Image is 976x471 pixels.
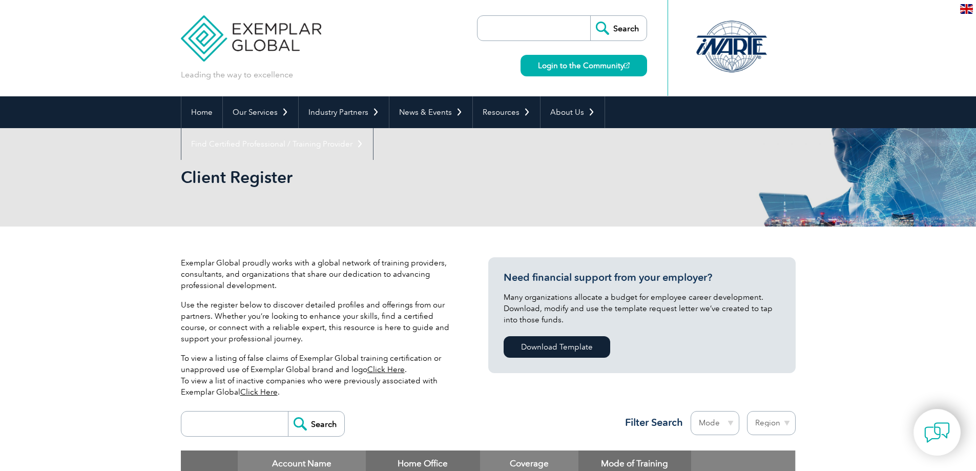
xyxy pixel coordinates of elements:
a: Home [181,96,222,128]
a: Resources [473,96,540,128]
h3: Filter Search [619,416,683,429]
a: News & Events [389,96,472,128]
a: Login to the Community [521,55,647,76]
a: Our Services [223,96,298,128]
a: Click Here [240,387,278,397]
a: Click Here [367,365,405,374]
input: Search [288,412,344,436]
a: Find Certified Professional / Training Provider [181,128,373,160]
img: en [960,4,973,14]
p: Exemplar Global proudly works with a global network of training providers, consultants, and organ... [181,257,458,291]
img: contact-chat.png [924,420,950,445]
a: About Us [541,96,605,128]
p: Many organizations allocate a budget for employee career development. Download, modify and use th... [504,292,780,325]
a: Industry Partners [299,96,389,128]
a: Download Template [504,336,610,358]
p: Leading the way to excellence [181,69,293,80]
p: To view a listing of false claims of Exemplar Global training certification or unapproved use of ... [181,353,458,398]
h2: Client Register [181,169,611,186]
img: open_square.png [624,63,630,68]
h3: Need financial support from your employer? [504,271,780,284]
p: Use the register below to discover detailed profiles and offerings from our partners. Whether you... [181,299,458,344]
input: Search [590,16,647,40]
